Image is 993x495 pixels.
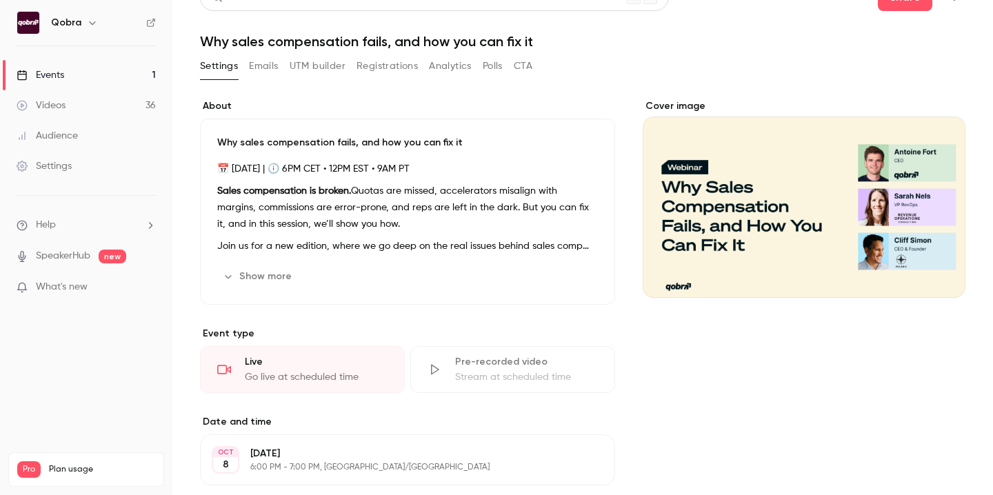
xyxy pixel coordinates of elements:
[17,12,39,34] img: Qobra
[290,55,345,77] button: UTM builder
[49,464,155,475] span: Plan usage
[200,346,405,393] div: LiveGo live at scheduled time
[200,99,615,113] label: About
[17,159,72,173] div: Settings
[200,33,965,50] h1: Why sales compensation fails, and how you can fix it
[217,186,351,196] strong: Sales compensation is broken.
[200,327,615,341] p: Event type
[455,370,598,384] div: Stream at scheduled time
[200,55,238,77] button: Settings
[17,99,66,112] div: Videos
[36,249,90,263] a: SpeakerHub
[223,458,229,472] p: 8
[455,355,598,369] div: Pre-recorded video
[514,55,532,77] button: CTA
[17,461,41,478] span: Pro
[17,129,78,143] div: Audience
[249,55,278,77] button: Emails
[17,218,156,232] li: help-dropdown-opener
[139,281,156,294] iframe: Noticeable Trigger
[245,355,388,369] div: Live
[17,68,64,82] div: Events
[217,183,598,232] p: Quotas are missed, accelerators misalign with margins, commissions are error-prone, and reps are ...
[51,16,81,30] h6: Qobra
[200,415,615,429] label: Date and time
[213,447,238,457] div: OCT
[483,55,503,77] button: Polls
[217,161,598,177] p: 📅 [DATE] | 🕕 6PM CET • 12PM EST • 9AM PT
[245,370,388,384] div: Go live at scheduled time
[217,265,300,287] button: Show more
[250,462,542,473] p: 6:00 PM - 7:00 PM, [GEOGRAPHIC_DATA]/[GEOGRAPHIC_DATA]
[643,99,965,298] section: Cover image
[410,346,615,393] div: Pre-recorded videoStream at scheduled time
[250,447,542,461] p: [DATE]
[643,99,965,113] label: Cover image
[217,136,598,150] p: Why sales compensation fails, and how you can fix it
[36,218,56,232] span: Help
[36,280,88,294] span: What's new
[429,55,472,77] button: Analytics
[99,250,126,263] span: new
[357,55,418,77] button: Registrations
[217,238,598,254] p: Join us for a new edition, where we go deep on the real issues behind sales comp failure and how ...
